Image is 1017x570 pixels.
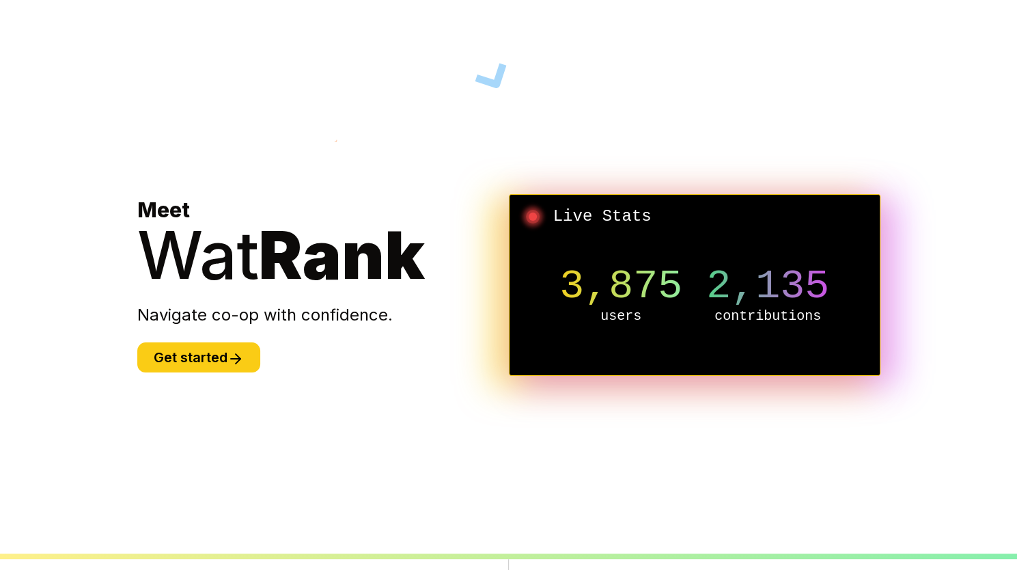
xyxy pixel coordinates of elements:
h1: Meet [137,198,509,288]
p: 3,875 [548,266,695,307]
p: 2,135 [695,266,841,307]
p: Navigate co-op with confidence. [137,304,509,326]
a: Get started [137,351,260,365]
p: users [548,307,695,326]
span: Wat [137,215,259,295]
p: contributions [695,307,841,326]
button: Get started [137,342,260,372]
h2: Live Stats [520,206,869,228]
span: Rank [259,215,425,295]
